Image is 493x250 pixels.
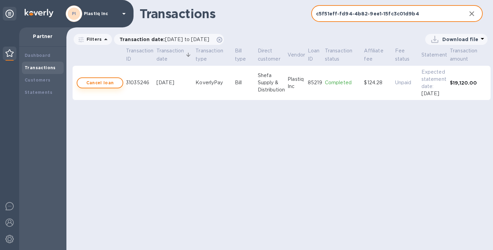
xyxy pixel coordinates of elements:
p: Partner [25,33,61,40]
div: Unpin categories [3,7,16,21]
p: Download file [442,36,478,43]
span: Transaction type [195,47,232,63]
span: [DATE] to [DATE] [165,37,209,42]
b: Dashboard [25,53,51,58]
p: [DATE] [421,90,440,97]
span: Transaction status [325,47,353,63]
span: Direct customer [258,47,285,63]
img: Partner [5,49,14,57]
span: Transaction status [325,47,362,63]
b: Customers [25,77,51,83]
span: Transaction ID [126,47,154,63]
span: Transaction date [156,47,184,63]
span: Transaction type [195,47,223,63]
span: Statement [421,51,447,59]
p: Expected statement date: [421,68,447,90]
h1: Transactions [140,7,311,21]
div: Bill [235,79,255,86]
div: Transaction date:[DATE] to [DATE] [114,34,224,45]
p: Plastiq Inc [84,11,118,16]
span: Affiliate fee [364,47,392,63]
span: Transaction amount [450,47,478,63]
div: KoverlyPay [195,79,232,86]
p: Completed [325,79,362,86]
b: Transactions [25,65,56,70]
div: $19,120.00 [450,79,486,86]
div: 85219 [308,79,322,86]
span: Transaction amount [450,47,486,63]
button: Cancel loan [77,77,123,88]
b: Cancel loan [86,79,114,87]
div: 31035246 [126,79,154,86]
div: [DATE] [156,79,193,86]
div: Plastiq Inc [288,76,305,90]
p: Unpaid [395,79,419,86]
span: Loan ID [308,47,322,63]
span: Fee status [395,47,419,63]
span: Bill type [235,47,255,63]
span: Transaction date [156,47,193,63]
b: PI [72,11,76,16]
div: Shefa Supply & Distribution [258,72,285,93]
p: Filters [84,36,102,42]
b: Statements [25,90,52,95]
span: Vendor [288,51,305,59]
p: Transaction date : [119,36,213,43]
div: $124.28 [364,79,392,86]
span: Affiliate fee [364,47,383,63]
img: Logo [25,9,53,17]
span: Bill type [235,47,246,63]
span: Fee status [395,47,410,63]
